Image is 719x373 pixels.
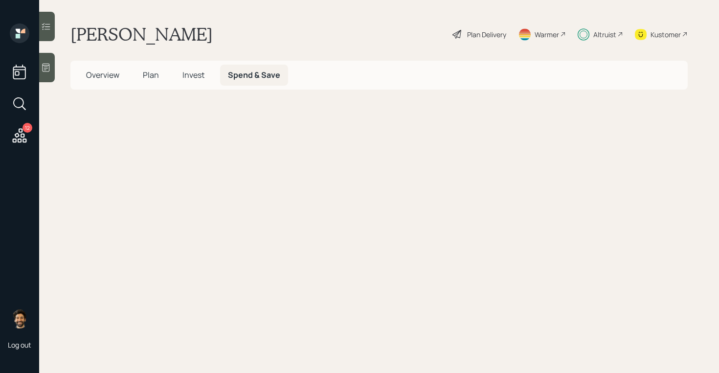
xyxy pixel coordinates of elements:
span: Spend & Save [228,70,280,80]
div: Kustomer [651,29,681,40]
div: 12 [22,123,32,133]
div: Altruist [593,29,616,40]
div: Log out [8,340,31,350]
span: Plan [143,70,159,80]
span: Invest [182,70,204,80]
span: Overview [86,70,119,80]
div: Plan Delivery [467,29,506,40]
h1: [PERSON_NAME] [70,23,213,45]
div: Warmer [535,29,559,40]
img: eric-schwartz-headshot.png [10,309,29,328]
